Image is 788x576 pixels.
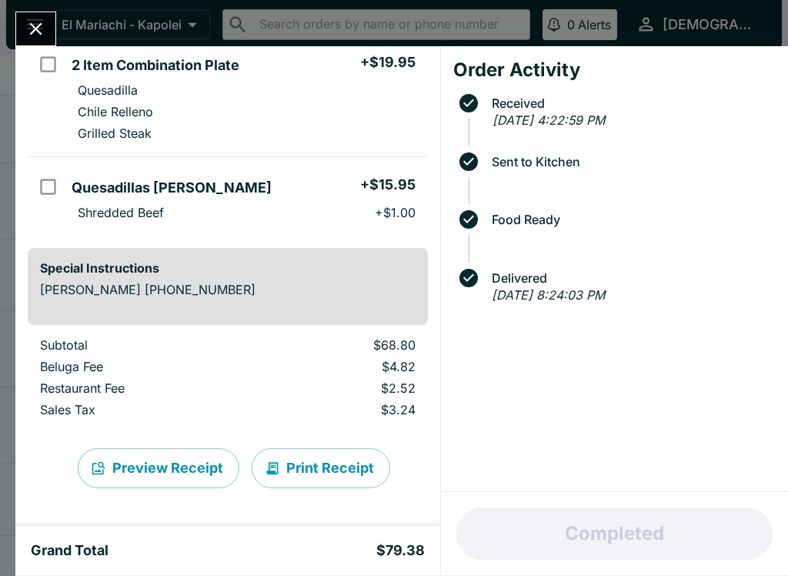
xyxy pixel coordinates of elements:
p: Subtotal [40,337,239,353]
h5: Grand Total [31,541,109,560]
h6: Special Instructions [40,260,416,276]
p: Restaurant Fee [40,380,239,396]
span: Food Ready [484,213,776,226]
p: Grilled Steak [78,126,152,141]
p: $4.82 [264,359,415,374]
p: Beluga Fee [40,359,239,374]
h5: + $19.95 [360,53,416,72]
p: $68.80 [264,337,415,353]
p: Quesadilla [78,82,138,98]
p: [PERSON_NAME] [PHONE_NUMBER] [40,282,416,297]
h5: 2 Item Combination Plate [72,56,239,75]
h5: + $15.95 [360,176,416,194]
button: Print Receipt [252,448,390,488]
p: $2.52 [264,380,415,396]
p: Shredded Beef [78,205,164,220]
h5: Quesadillas [PERSON_NAME] [72,179,272,197]
em: [DATE] 8:24:03 PM [492,287,605,303]
p: $3.24 [264,402,415,417]
p: + $1.00 [375,205,416,220]
h5: $79.38 [376,541,425,560]
span: Received [484,96,776,110]
button: Close [16,12,55,45]
button: Preview Receipt [78,448,239,488]
table: orders table [28,337,428,424]
span: Sent to Kitchen [484,155,776,169]
h4: Order Activity [453,59,776,82]
p: Sales Tax [40,402,239,417]
p: Chile Relleno [78,104,153,119]
span: Delivered [484,271,776,285]
em: [DATE] 4:22:59 PM [492,112,605,128]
